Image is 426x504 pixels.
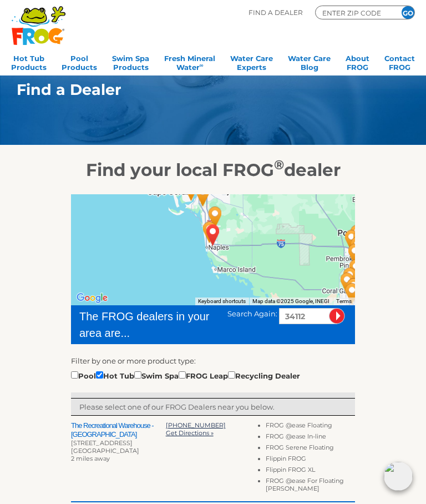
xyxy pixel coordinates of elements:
img: openIcon [384,462,413,491]
label: Filter by one or more product type: [71,355,196,366]
input: Zip Code Form [321,8,388,18]
div: Pinch-A-Penny #055 - 89 miles away. [340,216,374,255]
p: Find A Dealer [248,6,303,19]
div: Pinch-A-Penny #041 - 93 miles away. [337,269,371,308]
a: PoolProducts [62,51,97,73]
img: Google [74,291,110,305]
a: AboutFROG [346,51,369,73]
div: Pinch-A-Penny #120 - 85 miles away. [334,221,369,260]
div: Leslie's Poolmart Inc # 546 - 88 miles away. [330,264,364,303]
div: Leslie's Poolmart Inc # 689 - 25 miles away. [186,176,220,215]
li: Flippin FROG XL [266,466,355,477]
div: [STREET_ADDRESS] [71,439,166,447]
button: Keyboard shortcuts [198,298,246,305]
sup: ∞ [200,62,204,68]
li: FROG Serene Floating [266,443,355,455]
a: [PHONE_NUMBER] [166,421,226,429]
div: Luli Pools - Miami - 88 miles away. [338,235,372,274]
input: Submit [329,308,345,324]
span: Search Again: [227,309,277,318]
a: Get Directions » [166,429,214,437]
div: Pinch-A-Penny #050 - 98 miles away. [354,236,388,275]
h2: The Recreational Warehouse - [GEOGRAPHIC_DATA] [71,421,166,439]
div: Pinch-A-Penny #098 - 90 miles away. [341,228,375,266]
a: Fresh MineralWater∞ [164,51,215,73]
span: Map data ©2025 Google, INEGI [252,298,329,304]
sup: ® [274,157,284,173]
div: The FROG dealers in your area are... [79,308,217,341]
a: Water CareExperts [230,51,273,73]
div: The Recreational Warehouse - Naples - 2 miles away. [192,213,227,251]
a: Water CareBlog [288,51,331,73]
div: [GEOGRAPHIC_DATA] [71,447,166,455]
input: GO [402,6,414,19]
a: Open this area in Google Maps (opens a new window) [74,291,110,305]
li: FROG @ease In-line [266,432,355,443]
li: FROG @ease Floating [266,421,355,432]
a: Swim SpaProducts [112,51,149,73]
li: FROG @ease For Floating [PERSON_NAME] [266,477,355,496]
li: Flippin FROG [266,455,355,466]
div: The Pool Spa Billiard Store - 91 miles away. [339,250,373,289]
div: Florida Hot Tub & Sauna - 97 miles away. [354,224,388,263]
div: Pinch-A-Penny #202 - 11 miles away. [198,198,232,236]
div: NAPLES, FL 34112 [196,215,230,254]
p: Please select one of our FROG Dealers near you below. [79,401,347,412]
a: Hot TubProducts [11,51,47,73]
div: Pinch-A-Penny #161 - 96 miles away. [347,255,381,294]
div: Leslie's Poolmart Inc # 526 - 98 miles away. [354,235,388,274]
span: 2 miles away [71,455,110,462]
a: ContactFROG [384,51,415,73]
h1: Find a Dealer [17,81,383,98]
div: Leslie's Poolmart Inc # 493 - 94 miles away. [347,196,381,235]
a: Terms (opens in new tab) [336,298,352,304]
div: All Florida Pool & Spa Center - 99 miles away. [354,241,388,280]
div: Pinch-A-Penny #043 - 89 miles away. [333,259,367,298]
div: Twin Lakes Pool - 90 miles away. [343,221,377,260]
div: Pinch-a-Penny #206 - 93 miles away. [335,274,369,313]
div: Pool Hot Tub Swim Spa FROG Leap Recycling Dealer [71,369,300,381]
